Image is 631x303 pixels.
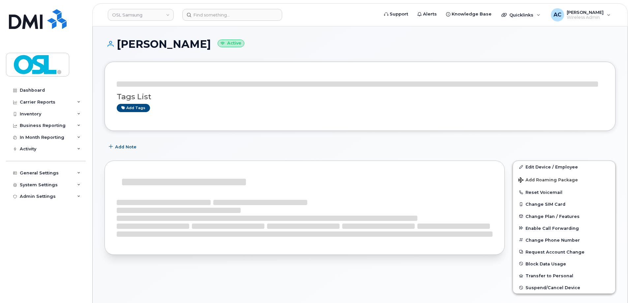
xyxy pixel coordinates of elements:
[513,198,615,210] button: Change SIM Card
[513,173,615,186] button: Add Roaming Package
[513,222,615,234] button: Enable Call Forwarding
[513,270,615,282] button: Transfer to Personal
[117,104,150,112] a: Add tags
[513,186,615,198] button: Reset Voicemail
[526,214,580,219] span: Change Plan / Features
[218,40,244,47] small: Active
[526,285,580,290] span: Suspend/Cancel Device
[513,234,615,246] button: Change Phone Number
[513,161,615,173] a: Edit Device / Employee
[105,141,142,153] button: Add Note
[513,246,615,258] button: Request Account Change
[513,210,615,222] button: Change Plan / Features
[117,93,603,101] h3: Tags List
[513,282,615,293] button: Suspend/Cancel Device
[115,144,136,150] span: Add Note
[526,226,579,230] span: Enable Call Forwarding
[105,38,616,50] h1: [PERSON_NAME]
[513,258,615,270] button: Block Data Usage
[518,177,578,184] span: Add Roaming Package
